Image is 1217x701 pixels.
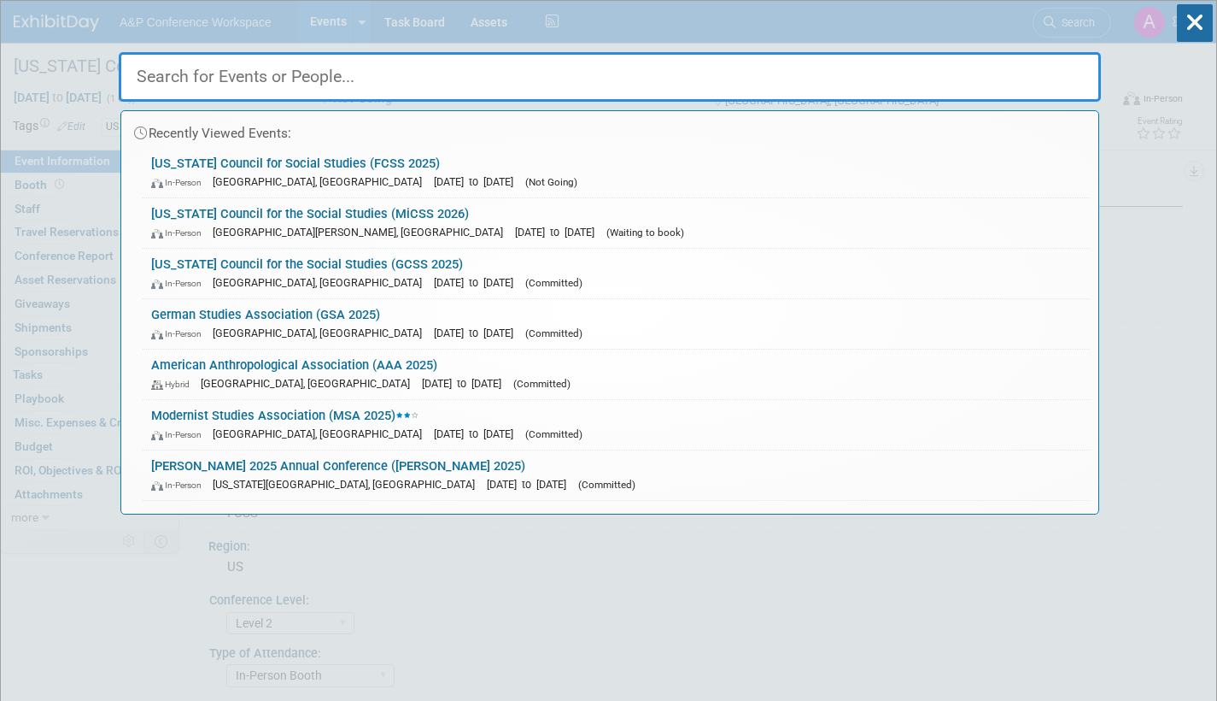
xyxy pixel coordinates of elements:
span: [US_STATE][GEOGRAPHIC_DATA], [GEOGRAPHIC_DATA] [213,478,483,491]
span: In-Person [151,328,209,339]
span: [DATE] to [DATE] [434,327,522,339]
span: [DATE] to [DATE] [422,377,510,390]
span: [DATE] to [DATE] [434,276,522,289]
a: [PERSON_NAME] 2025 Annual Conference ([PERSON_NAME] 2025) In-Person [US_STATE][GEOGRAPHIC_DATA], ... [143,451,1090,500]
span: [DATE] to [DATE] [434,427,522,440]
span: In-Person [151,480,209,491]
a: [US_STATE] Council for Social Studies (FCSS 2025) In-Person [GEOGRAPHIC_DATA], [GEOGRAPHIC_DATA] ... [143,148,1090,197]
span: [DATE] to [DATE] [487,478,575,491]
a: German Studies Association (GSA 2025) In-Person [GEOGRAPHIC_DATA], [GEOGRAPHIC_DATA] [DATE] to [D... [143,299,1090,349]
span: (Not Going) [525,176,577,188]
span: [GEOGRAPHIC_DATA][PERSON_NAME], [GEOGRAPHIC_DATA] [213,226,512,239]
a: [US_STATE] Council for the Social Studies (MiCSS 2026) In-Person [GEOGRAPHIC_DATA][PERSON_NAME], ... [143,198,1090,248]
span: In-Person [151,429,209,440]
span: Hybrid [151,379,197,390]
span: [GEOGRAPHIC_DATA], [GEOGRAPHIC_DATA] [213,175,430,188]
span: (Waiting to book) [606,227,684,239]
span: [GEOGRAPHIC_DATA], [GEOGRAPHIC_DATA] [201,377,418,390]
span: (Committed) [525,277,582,289]
span: In-Person [151,177,209,188]
input: Search for Events or People... [119,52,1101,102]
span: (Committed) [525,327,582,339]
a: [US_STATE] Council for the Social Studies (GCSS 2025) In-Person [GEOGRAPHIC_DATA], [GEOGRAPHIC_DA... [143,249,1090,298]
span: [GEOGRAPHIC_DATA], [GEOGRAPHIC_DATA] [213,427,430,440]
span: (Committed) [578,479,635,491]
a: Modernist Studies Association (MSA 2025) In-Person [GEOGRAPHIC_DATA], [GEOGRAPHIC_DATA] [DATE] to... [143,400,1090,450]
span: [GEOGRAPHIC_DATA], [GEOGRAPHIC_DATA] [213,327,430,339]
div: Recently Viewed Events: [130,111,1090,148]
span: [DATE] to [DATE] [515,226,603,239]
span: In-Person [151,227,209,239]
span: [DATE] to [DATE] [434,175,522,188]
span: (Committed) [513,378,570,390]
span: In-Person [151,278,209,289]
span: (Committed) [525,428,582,440]
span: [GEOGRAPHIC_DATA], [GEOGRAPHIC_DATA] [213,276,430,289]
a: American Anthropological Association (AAA 2025) Hybrid [GEOGRAPHIC_DATA], [GEOGRAPHIC_DATA] [DATE... [143,350,1090,399]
